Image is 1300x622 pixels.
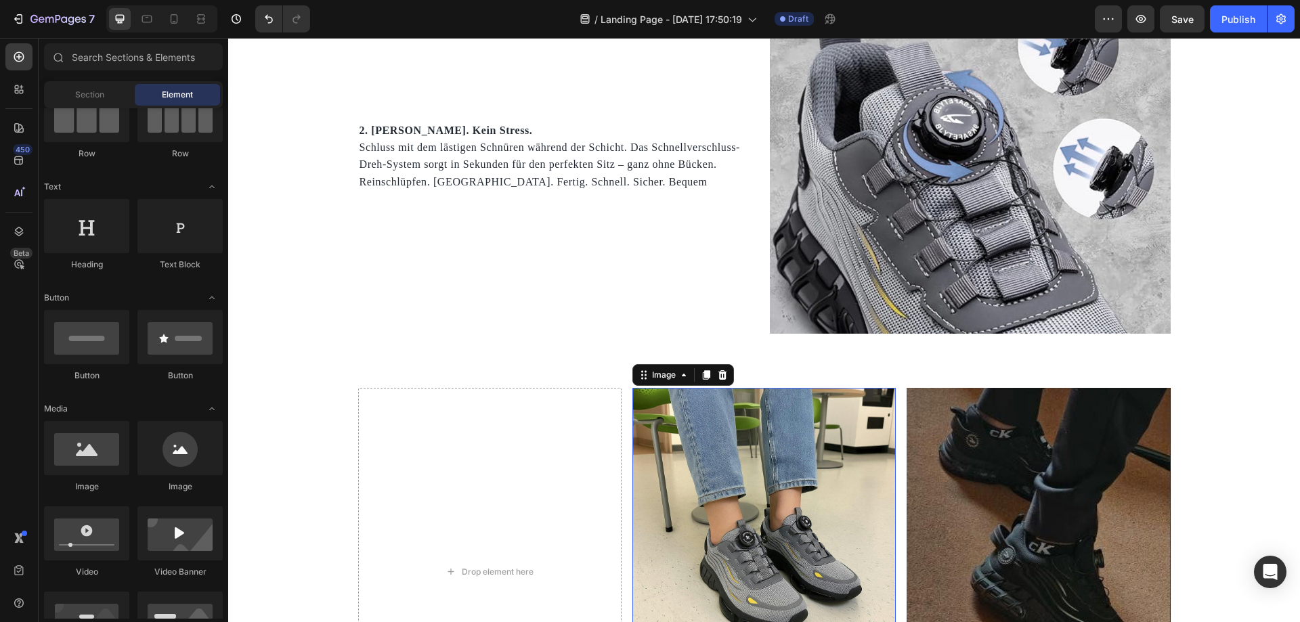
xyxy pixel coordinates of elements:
p: 7 [89,11,95,27]
div: Heading [44,259,129,271]
span: Button [44,292,69,304]
div: Button [44,370,129,382]
span: Element [162,89,193,101]
div: Publish [1221,12,1255,26]
span: Save [1171,14,1194,25]
div: Image [137,481,223,493]
iframe: Design area [228,38,1300,622]
span: Toggle open [201,176,223,198]
span: Toggle open [201,398,223,420]
button: Publish [1210,5,1267,32]
span: Section [75,89,104,101]
span: Text [44,181,61,193]
img: gempages_577602303473746706-e5aa0237-c40f-4a4e-9746-c9994e82c3fe.jpg [404,350,668,613]
div: Video [44,566,129,578]
span: Media [44,403,68,415]
div: Video Banner [137,566,223,578]
button: Save [1160,5,1205,32]
div: Beta [10,248,32,259]
div: Button [137,370,223,382]
div: Row [44,148,129,160]
input: Search Sections & Elements [44,43,223,70]
div: 450 [13,144,32,155]
span: Toggle open [201,287,223,309]
div: Undo/Redo [255,5,310,32]
div: Text Block [137,259,223,271]
div: Open Intercom Messenger [1254,556,1286,588]
div: Image [421,331,450,343]
span: Draft [788,13,808,25]
div: Drop element here [234,529,305,539]
span: Landing Page - [DATE] 17:50:19 [601,12,742,26]
div: Image [44,481,129,493]
button: 7 [5,5,101,32]
span: / [594,12,598,26]
div: Row [137,148,223,160]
